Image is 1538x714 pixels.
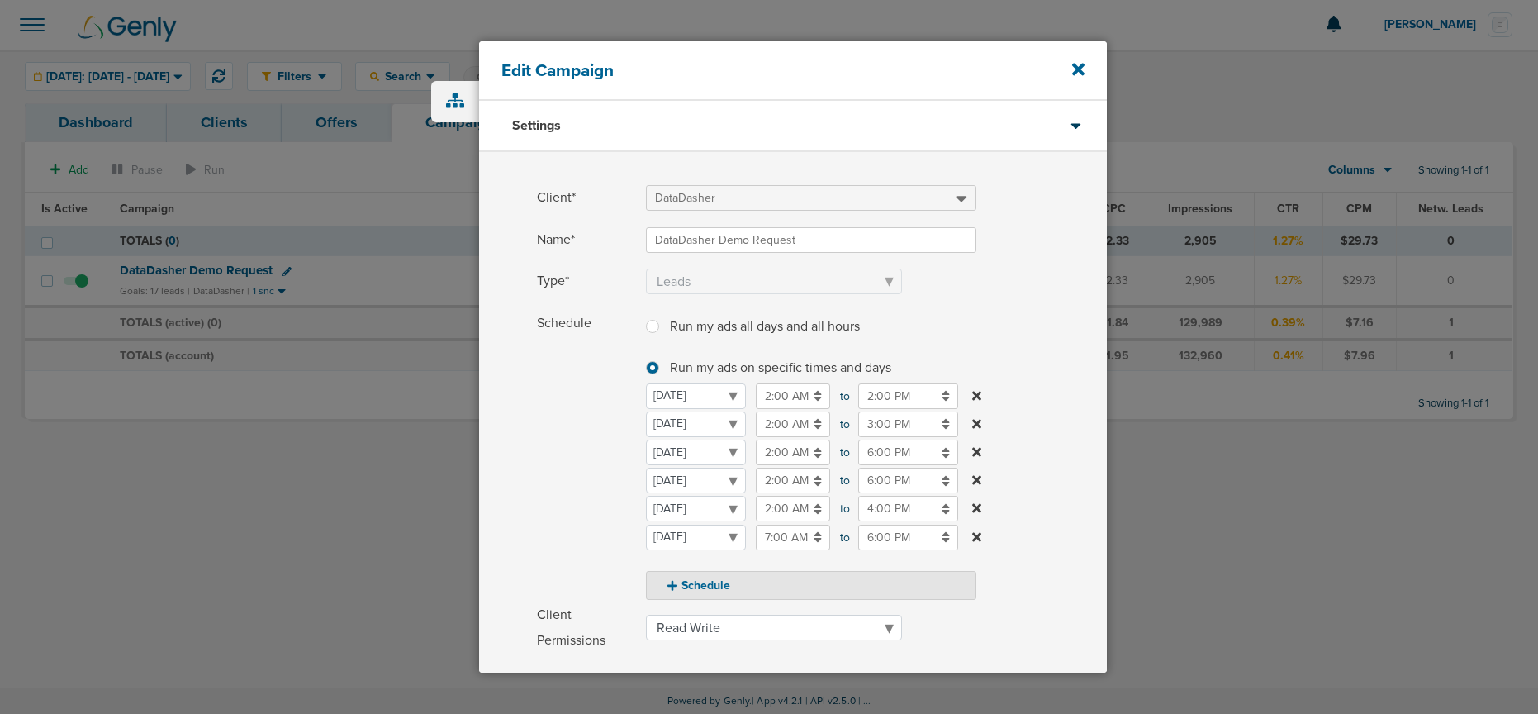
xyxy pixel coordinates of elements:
input: to [858,412,958,437]
h3: Settings [512,117,561,134]
span: to [840,440,848,465]
input: to [756,440,830,465]
button: Schedule Run my ads all days and all hours Run my ads on specific times and days to to to to to to [646,571,976,600]
span: DataDasher [655,191,715,205]
select: to [646,496,746,521]
span: Run my ads all days and all hours [670,318,860,335]
button: to [968,383,985,409]
span: Type* [537,269,636,294]
span: Client Permissions [537,602,636,654]
input: to [858,468,958,493]
button: to [968,412,985,437]
select: to [646,383,746,409]
span: Client* [537,185,636,211]
input: to [756,412,830,437]
input: to [756,468,830,493]
input: Name* [646,227,976,253]
input: to [756,496,830,521]
button: to [968,496,985,521]
span: Run my ads on specific times and days [670,359,891,376]
select: Client Permissions [646,615,902,640]
input: to [858,525,958,550]
h4: Edit Campaign [501,60,1026,81]
select: Type* [646,269,902,294]
span: Name* [537,227,636,253]
input: to [858,440,958,465]
span: to [840,468,848,493]
select: to [646,468,746,493]
span: to [840,383,848,409]
input: to [756,383,830,409]
span: Schedule [537,311,636,600]
select: to [646,440,746,465]
input: to [858,383,958,409]
select: to [646,412,746,437]
input: to [858,496,958,521]
span: to [840,496,848,521]
input: to [756,525,830,550]
button: to [968,525,985,550]
span: to [840,412,848,437]
button: to [968,468,985,493]
select: to [646,525,746,550]
button: to [968,440,985,465]
span: to [840,525,848,550]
